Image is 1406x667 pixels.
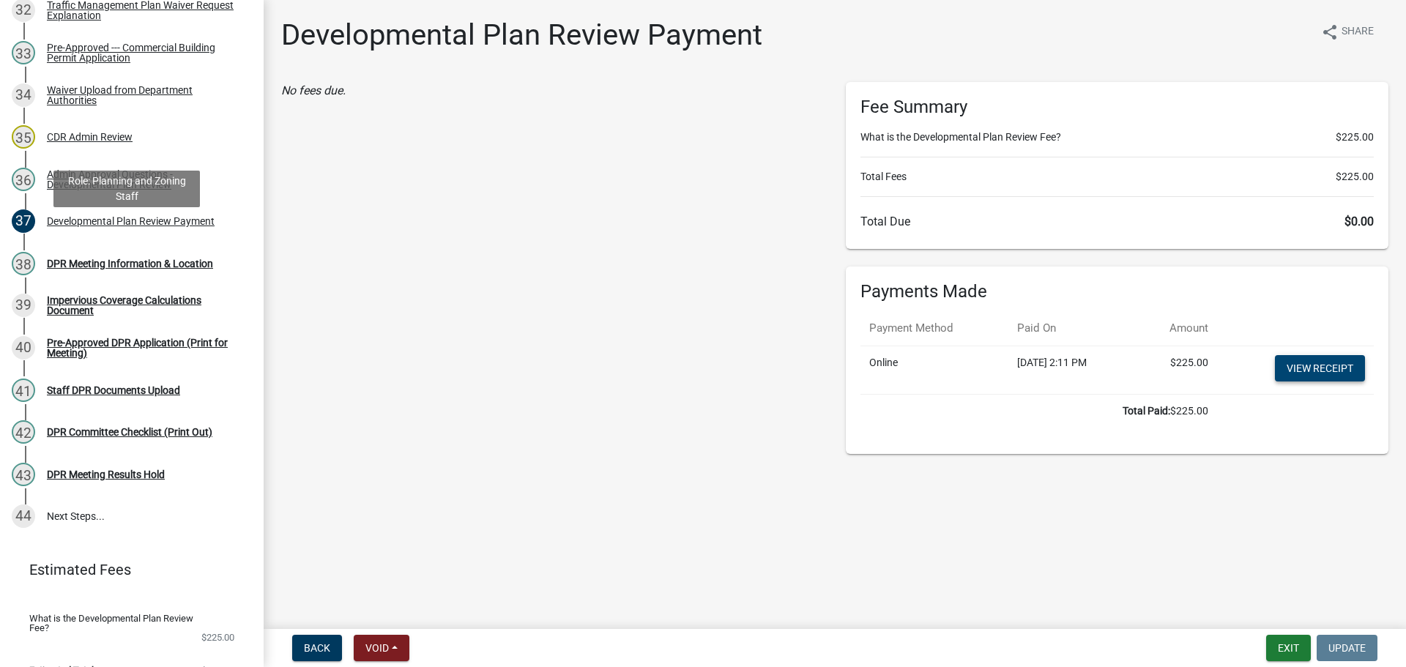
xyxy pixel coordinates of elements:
div: DPR Meeting Information & Location [47,258,213,269]
span: Back [304,642,330,654]
td: $225.00 [860,394,1217,428]
span: Void [365,642,389,654]
h6: Payments Made [860,281,1374,302]
div: 35 [12,125,35,149]
div: 41 [12,379,35,402]
span: What is the Developmental Plan Review Fee? [29,614,211,633]
li: Total Fees [860,169,1374,185]
div: Role: Planning and Zoning Staff [53,171,200,207]
div: 36 [12,168,35,191]
h1: Developmental Plan Review Payment [281,18,762,53]
span: $225.00 [1336,169,1374,185]
div: 39 [12,294,35,317]
button: Back [292,635,342,661]
div: 43 [12,463,35,486]
h6: Total Due [860,215,1374,228]
div: Admin Approval Questions - Developmental Plan Review [47,169,240,190]
span: Share [1342,23,1374,41]
b: Total Paid: [1123,405,1170,417]
div: 44 [12,504,35,528]
div: Waiver Upload from Department Authorities [47,85,240,105]
div: CDR Admin Review [47,132,133,142]
button: Update [1317,635,1377,661]
li: What is the Developmental Plan Review Fee? [860,130,1374,145]
td: [DATE] 2:11 PM [1008,346,1135,394]
div: Impervious Coverage Calculations Document [47,295,240,316]
div: DPR Meeting Results Hold [47,469,165,480]
td: Online [860,346,1008,394]
span: Update [1328,642,1366,654]
div: 38 [12,252,35,275]
a: Estimated Fees [12,555,240,584]
span: $0.00 [1344,215,1374,228]
button: Void [354,635,409,661]
div: 33 [12,41,35,64]
th: Amount [1135,311,1217,346]
th: Payment Method [860,311,1008,346]
button: shareShare [1309,18,1385,46]
h6: Fee Summary [860,97,1374,118]
a: View receipt [1275,355,1365,381]
button: Exit [1266,635,1311,661]
div: 37 [12,209,35,233]
div: 40 [12,336,35,359]
div: Pre-Approved DPR Application (Print for Meeting) [47,338,240,358]
span: $225.00 [1336,130,1374,145]
span: $225.00 [201,633,234,642]
i: No fees due. [281,83,346,97]
i: share [1321,23,1339,41]
td: $225.00 [1135,346,1217,394]
div: DPR Committee Checklist (Print Out) [47,427,212,437]
th: Paid On [1008,311,1135,346]
div: Developmental Plan Review Payment [47,216,215,226]
div: 42 [12,420,35,444]
div: Pre-Approved --- Commercial Building Permit Application [47,42,240,63]
div: 34 [12,83,35,107]
div: Staff DPR Documents Upload [47,385,180,395]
